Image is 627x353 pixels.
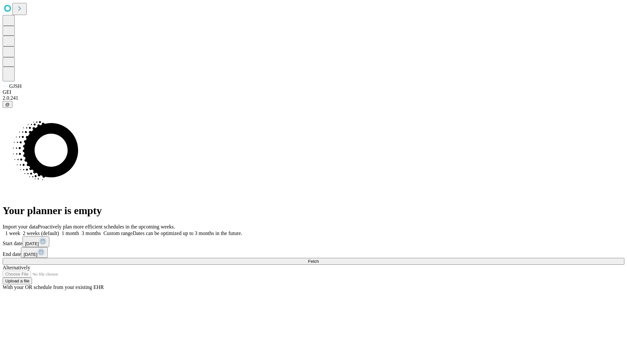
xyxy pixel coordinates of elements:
button: [DATE] [21,247,48,258]
span: 3 months [82,230,101,236]
button: @ [3,101,12,108]
span: Dates can be optimized up to 3 months in the future. [133,230,242,236]
span: With your OR schedule from your existing EHR [3,284,104,290]
span: Proactively plan more efficient schedules in the upcoming weeks. [38,224,175,229]
span: GJSH [9,83,22,89]
span: 1 week [5,230,20,236]
span: [DATE] [24,252,37,257]
div: End date [3,247,624,258]
button: [DATE] [23,236,49,247]
span: 1 month [62,230,79,236]
span: 2 weeks (default) [23,230,59,236]
span: Import your data [3,224,38,229]
span: Fetch [308,259,319,264]
button: Upload a file [3,277,32,284]
div: Start date [3,236,624,247]
button: Fetch [3,258,624,265]
div: 2.0.241 [3,95,624,101]
span: Custom range [104,230,133,236]
span: [DATE] [25,241,39,246]
span: @ [5,102,10,107]
div: GEI [3,89,624,95]
span: Alternatively [3,265,30,270]
h1: Your planner is empty [3,205,624,217]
